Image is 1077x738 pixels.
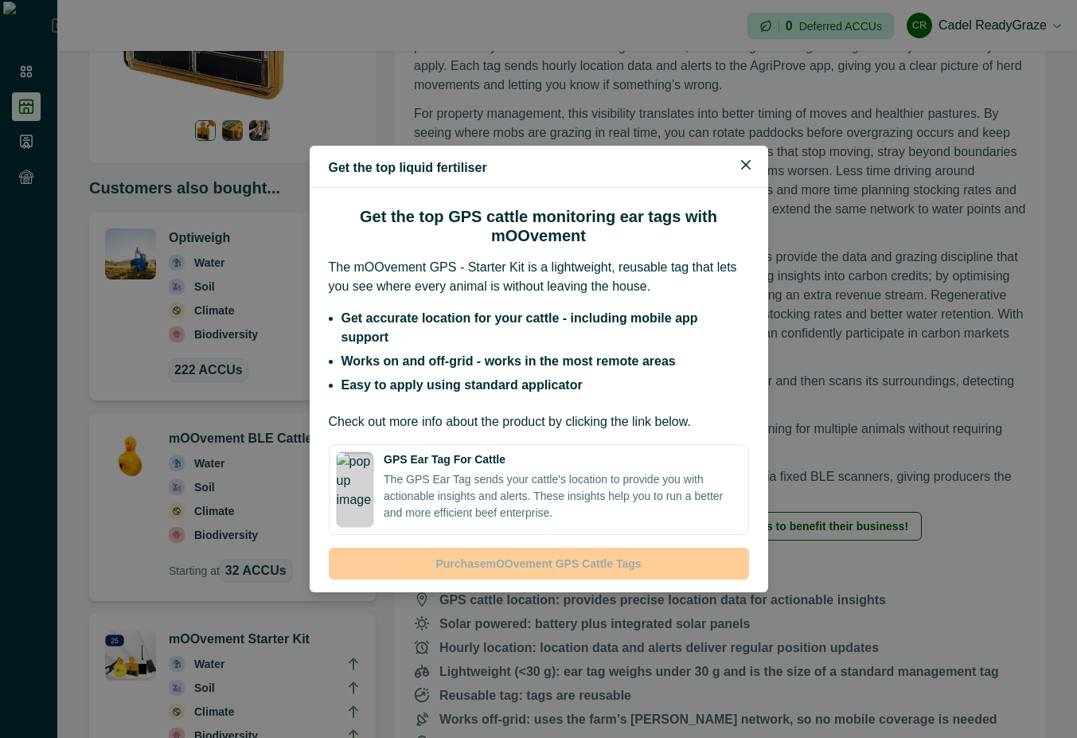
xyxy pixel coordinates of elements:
a: PurchasemOOvement GPS Cattle Tags [329,556,749,569]
span: Easy to apply using standard applicator [341,378,583,392]
button: PurchasemOOvement GPS Cattle Tags [329,548,749,580]
p: Check out more info about the product by clicking the link below. [329,412,749,431]
span: Works on and off-grid - works in the most remote areas [341,354,676,368]
button: Close [733,152,759,178]
header: Get the top liquid fertiliser [310,146,768,188]
img: popup image [336,451,375,528]
p: GPS Ear Tag For Cattle [384,451,505,468]
span: Get accurate location for your cattle - including mobile app support [341,311,698,344]
h2: Get the top GPS cattle monitoring ear tags with mOOvement [329,207,749,245]
p: The mOOvement GPS - Starter Kit is a lightweight, reusable tag that lets you see where every anim... [329,258,749,296]
p: The GPS Ear Tag sends your cattle's location to provide you with actionable insights and alerts. ... [384,471,741,521]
